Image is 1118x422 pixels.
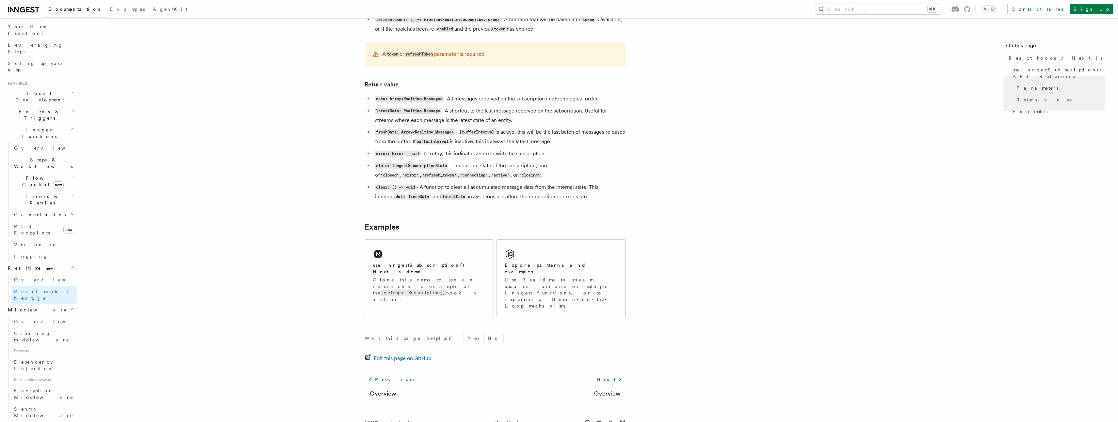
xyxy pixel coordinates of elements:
li: - If truthy, this indicates an error with the subscription. [373,149,626,158]
a: Sign Up [1070,4,1113,14]
span: useInngestSubscription() API Reference [1013,67,1105,80]
span: Inngest Functions [5,127,71,140]
a: Your first Functions [5,21,77,39]
div: Realtimenew [5,274,77,304]
code: enabled [436,26,454,32]
span: Examples [1013,108,1047,115]
p: Clone this demo to see an interactive example of the hook in action. [373,277,486,303]
a: Logging [11,250,77,262]
span: Overview [14,145,81,151]
code: freshData: Array<Realtime.Message> [375,129,455,135]
a: Previous [365,373,418,385]
kbd: ⌘K [928,6,937,12]
div: Middleware [5,316,77,421]
span: Cancellation [11,211,68,218]
a: Sentry Middleware [11,403,77,421]
span: Examples [110,7,145,12]
span: Setting up your app [8,61,64,72]
a: Overview [11,316,77,327]
li: - A shortcut to the last message received on the subscription. Useful for streams where each mess... [373,106,626,125]
code: token [386,52,400,57]
a: Examples [365,222,399,232]
button: Flow Controlnew [11,172,77,190]
code: "closing" [518,173,541,178]
span: Sentry Middleware [14,406,73,418]
button: Local Development [5,87,77,106]
a: Examples [106,2,149,18]
button: Errors & Retries [11,190,77,209]
span: Documentation [48,7,102,12]
a: Return value [1014,94,1105,106]
span: Dependency Injection [14,359,53,371]
code: refreshToken [404,52,434,57]
span: Realtime [5,265,55,271]
button: Realtimenew [5,262,77,274]
code: "error" [402,173,420,178]
button: Toggle dark mode [981,5,997,13]
span: Overview [14,277,81,282]
button: Cancellation [11,209,77,220]
code: clear: () => void [375,185,416,190]
span: Features [5,81,27,86]
button: Search...⌘K [815,4,941,14]
a: Overview [11,274,77,286]
h2: useInngestSubscription() Next.js demo [373,262,486,275]
span: Events & Triggers [5,108,71,121]
code: "closed" [380,173,400,178]
h2: Explore patterns and examples [505,262,618,275]
a: Explore patterns and examplesUse Realtime to stream updates from one or multiple Inngest function... [496,239,626,317]
p: Use Realtime to stream updates from one or multiple Inngest functions, or to implement a Human-in... [505,277,618,309]
code: error: Error | null [375,151,421,157]
code: data [395,194,406,200]
p: Was this page helpful? [365,335,456,341]
button: Events & Triggers [5,106,77,124]
span: Return value [1016,97,1073,103]
code: state: InngestSubscriptionState [375,163,448,169]
button: Inngest Functions [5,124,77,142]
span: Encryption Middleware [14,388,73,400]
span: Edit this page on GitHub [374,354,432,363]
a: Overview [370,389,396,398]
code: refreshToken?: () => Promise<Realtime.Subscribe.Token> [375,17,501,23]
span: React hooks / Next.js [1009,55,1103,61]
code: useInngestSubscription() [381,290,446,296]
code: "refresh_token" [421,173,458,178]
span: Creating middleware [14,331,70,342]
a: Creating middleware [11,327,77,346]
button: Middleware [5,304,77,316]
a: Overview [594,389,621,398]
span: Parameters [1016,85,1059,91]
code: token [493,26,507,32]
div: Inngest Functions [5,142,77,262]
span: Logging [14,254,48,259]
span: new [44,265,55,272]
code: bufferInterval [461,129,496,135]
li: - A function to clear all accumulated message data from the internal state. This includes , , and... [373,183,626,202]
span: Errors & Retries [11,193,71,206]
code: data: Array<Realtime.Message> [375,96,444,102]
li: - The current state of the subscription, one of , , , , , or . [373,161,626,180]
span: Steps & Workflows [11,157,73,170]
span: Flow Control [11,175,72,188]
a: AgentKit [149,2,191,18]
code: "active" [490,173,511,178]
span: REST Endpoints [14,224,50,235]
code: latestData [441,194,466,200]
a: useInngestSubscription() Next.js demoClone this demo to see an interactive example of theuseInnge... [365,239,494,317]
a: Setting up your app [5,57,77,76]
h4: On this page [1006,42,1105,52]
a: Edit this page on GitHub [365,354,432,363]
span: Your first Functions [8,24,47,36]
li: - A function that will be called if no is available, or if the hook has been re- and the previous... [373,15,626,34]
span: Versioning [14,242,57,247]
code: bufferInterval [416,139,450,144]
span: new [63,226,74,234]
span: Leveraging Steps [8,42,63,54]
span: Patterns [11,346,77,356]
li: - All messages received on the subscription in chronological order. [373,94,626,104]
button: Steps & Workflows [11,154,77,172]
a: Return value [365,80,399,89]
span: Overview [14,319,81,324]
code: freshData [407,194,430,200]
code: "connecting" [459,173,489,178]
